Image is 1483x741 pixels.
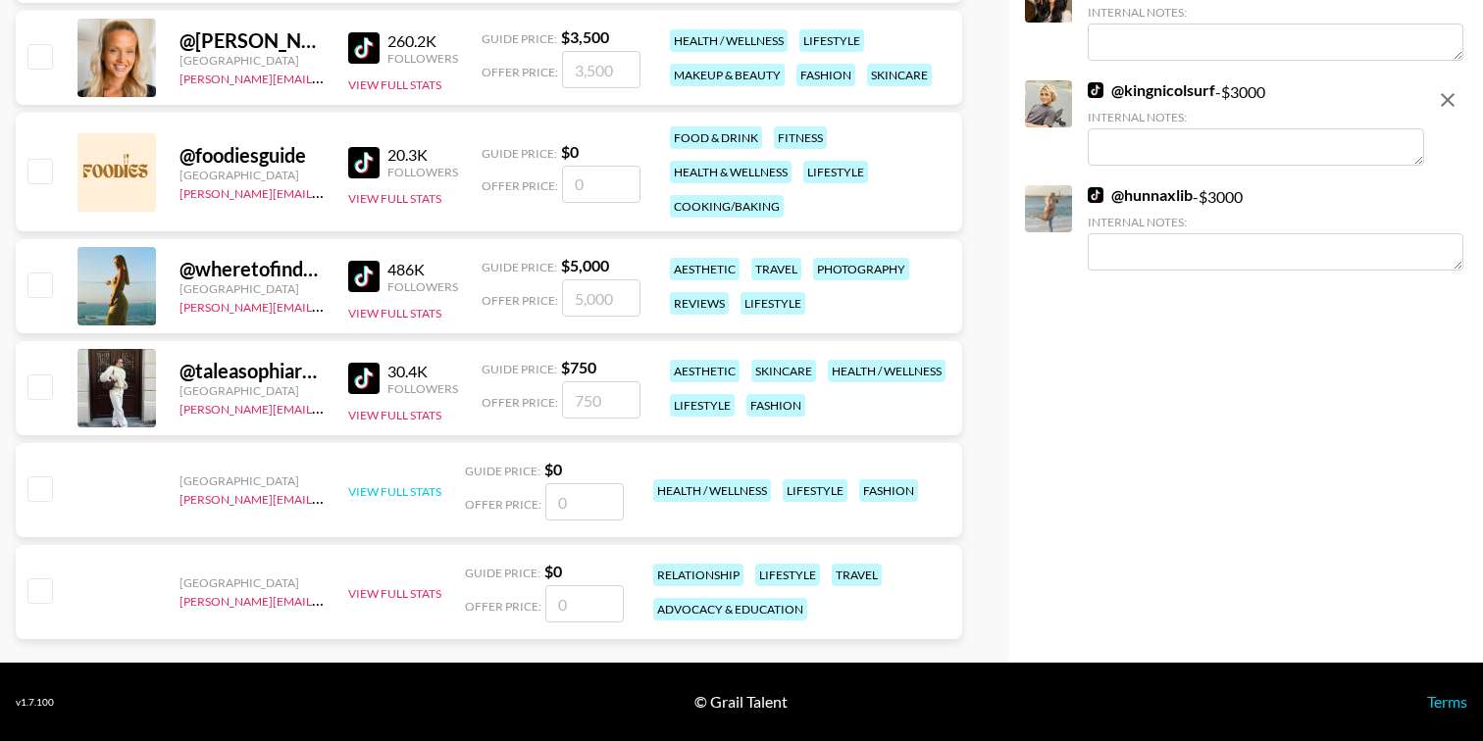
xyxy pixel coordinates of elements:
div: skincare [751,360,816,382]
a: [PERSON_NAME][EMAIL_ADDRESS][DOMAIN_NAME] [179,590,470,609]
button: remove [1428,80,1467,120]
a: @hunnaxlib [1088,185,1193,205]
div: skincare [867,64,932,86]
div: health / wellness [670,29,788,52]
div: relationship [653,564,743,586]
div: travel [832,564,882,586]
span: Guide Price: [482,362,557,376]
div: lifestyle [803,161,868,183]
img: TikTok [1088,82,1103,98]
div: [GEOGRAPHIC_DATA] [179,473,325,488]
span: Offer Price: [482,395,558,410]
div: Followers [387,165,458,179]
input: 5,000 [562,279,640,317]
div: makeup & beauty [670,64,785,86]
button: View Full Stats [348,77,441,92]
img: TikTok [348,32,380,64]
div: lifestyle [755,564,820,586]
div: reviews [670,292,729,315]
img: TikTok [1088,187,1103,203]
div: Internal Notes: [1088,215,1463,229]
div: @ [PERSON_NAME] [179,28,325,53]
a: [PERSON_NAME][EMAIL_ADDRESS][DOMAIN_NAME] [179,182,470,201]
div: fashion [796,64,855,86]
div: [GEOGRAPHIC_DATA] [179,575,325,590]
div: Internal Notes: [1088,110,1424,124]
span: Offer Price: [482,65,558,79]
input: 0 [562,166,640,203]
div: aesthetic [670,360,740,382]
div: travel [751,258,801,280]
span: Guide Price: [482,260,557,274]
div: 486K [387,260,458,279]
div: fashion [746,394,805,417]
span: Guide Price: [482,31,557,46]
span: Guide Price: [465,464,540,478]
div: [GEOGRAPHIC_DATA] [179,168,325,182]
strong: $ 0 [544,562,562,580]
div: [GEOGRAPHIC_DATA] [179,281,325,296]
a: [PERSON_NAME][EMAIL_ADDRESS][DOMAIN_NAME] [179,296,470,315]
span: Offer Price: [465,497,541,512]
span: Offer Price: [465,599,541,614]
span: Guide Price: [482,146,557,161]
div: lifestyle [783,479,847,502]
div: [GEOGRAPHIC_DATA] [179,53,325,68]
div: @ taleasophiarogel [179,359,325,383]
div: health / wellness [828,360,946,382]
a: @kingnicolsurf [1088,80,1215,100]
span: Offer Price: [482,178,558,193]
span: Guide Price: [465,566,540,580]
img: TikTok [348,363,380,394]
div: 260.2K [387,31,458,51]
div: [GEOGRAPHIC_DATA] [179,383,325,398]
div: @ wheretofindme [179,257,325,281]
button: View Full Stats [348,191,441,206]
img: TikTok [348,147,380,178]
button: View Full Stats [348,484,441,499]
input: 750 [562,381,640,419]
div: fitness [774,126,827,149]
button: View Full Stats [348,586,441,601]
a: [PERSON_NAME][EMAIL_ADDRESS][DOMAIN_NAME] [179,488,470,507]
div: health & wellness [670,161,792,183]
div: - $ 3000 [1088,80,1424,166]
button: View Full Stats [348,306,441,321]
img: TikTok [348,261,380,292]
input: 0 [545,585,624,622]
div: food & drink [670,126,762,149]
div: Followers [387,279,458,294]
input: 0 [545,483,624,520]
a: [PERSON_NAME][EMAIL_ADDRESS][DOMAIN_NAME] [179,398,470,417]
strong: $ 750 [561,358,596,376]
div: © Grail Talent [694,692,788,712]
div: cooking/baking [670,195,784,218]
div: fashion [859,479,918,502]
div: @ foodiesguide [179,143,325,168]
button: View Full Stats [348,408,441,422]
a: [PERSON_NAME][EMAIL_ADDRESS][DOMAIN_NAME] [179,68,470,86]
strong: $ 3,500 [561,27,609,46]
div: v 1.7.100 [16,696,54,709]
div: advocacy & education [653,598,807,620]
div: photography [813,258,909,280]
div: lifestyle [799,29,864,52]
div: health / wellness [653,479,771,502]
div: Followers [387,381,458,396]
span: Offer Price: [482,293,558,308]
strong: $ 0 [561,142,579,161]
a: Terms [1427,692,1467,711]
div: Internal Notes: [1088,5,1463,20]
div: 30.4K [387,362,458,381]
div: lifestyle [670,394,735,417]
div: aesthetic [670,258,740,280]
div: - $ 3000 [1088,185,1463,271]
input: 3,500 [562,51,640,88]
div: 20.3K [387,145,458,165]
strong: $ 5,000 [561,256,609,274]
div: Followers [387,51,458,66]
div: lifestyle [741,292,805,315]
strong: $ 0 [544,460,562,478]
